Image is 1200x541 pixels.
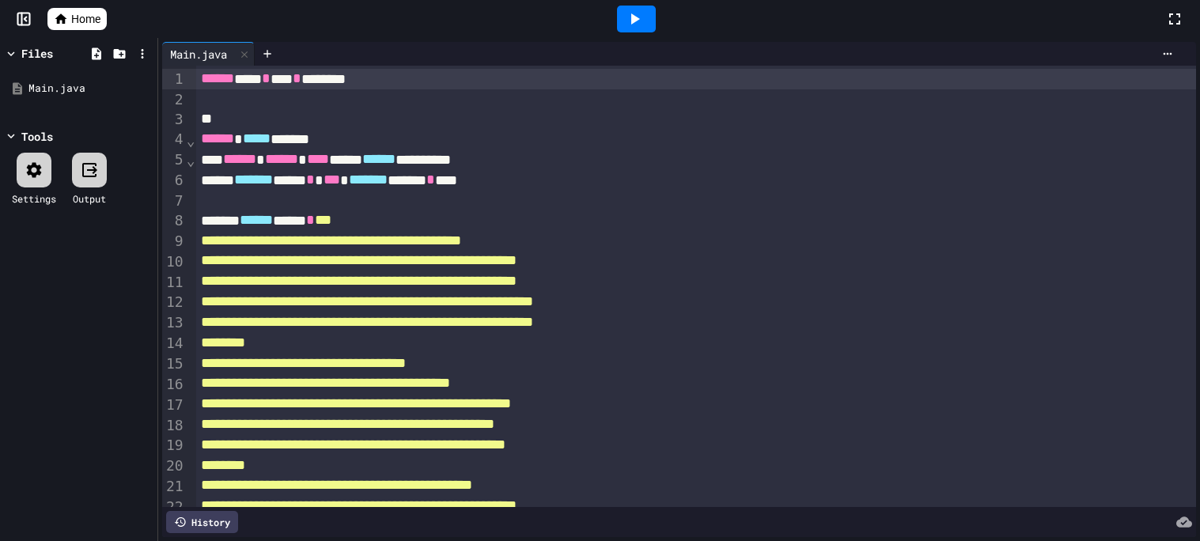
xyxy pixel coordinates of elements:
[186,152,196,168] span: Fold line
[162,149,186,170] div: 5
[162,456,186,476] div: 20
[162,231,186,252] div: 9
[162,497,186,517] div: 22
[162,46,235,62] div: Main.java
[73,191,106,206] div: Output
[162,292,186,312] div: 12
[12,191,56,206] div: Settings
[1069,409,1184,476] iframe: To enrich screen reader interactions, please activate Accessibility in Grammarly extension settings
[162,109,186,129] div: 3
[162,129,186,149] div: 4
[21,45,53,62] div: Files
[21,128,53,145] div: Tools
[162,374,186,395] div: 16
[162,435,186,456] div: 19
[162,252,186,272] div: 10
[162,312,186,333] div: 13
[162,395,186,415] div: 17
[162,69,186,89] div: 1
[162,210,186,231] div: 8
[186,132,196,149] span: Fold line
[162,476,186,497] div: 21
[162,170,186,191] div: 6
[162,42,255,66] div: Main.java
[1134,478,1184,525] iframe: chat widget
[162,415,186,436] div: 18
[162,89,186,109] div: 2
[28,81,152,96] div: Main.java
[162,191,186,210] div: 7
[162,333,186,354] div: 14
[162,354,186,374] div: 15
[71,11,100,27] span: Home
[162,272,186,293] div: 11
[47,8,107,30] a: Home
[166,511,238,533] div: History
